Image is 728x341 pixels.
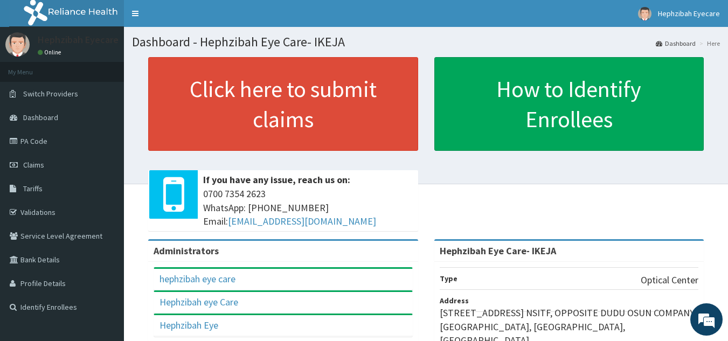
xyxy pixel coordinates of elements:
b: Address [440,296,469,305]
span: Tariffs [23,184,43,193]
h1: Dashboard - Hephzibah Eye Care- IKEJA [132,35,720,49]
b: Type [440,274,457,283]
b: Administrators [154,245,219,257]
a: How to Identify Enrollees [434,57,704,151]
span: 0700 7354 2623 WhatsApp: [PHONE_NUMBER] Email: [203,187,413,228]
strong: Hephzibah Eye Care- IKEJA [440,245,556,257]
a: Dashboard [656,39,696,48]
a: Hephzibah Eye [160,319,218,331]
b: If you have any issue, reach us on: [203,173,350,186]
img: User Image [5,32,30,57]
a: [EMAIL_ADDRESS][DOMAIN_NAME] [228,215,376,227]
a: Click here to submit claims [148,57,418,151]
p: Hephzibah Eyecare [38,35,119,45]
span: Hephzibah Eyecare [658,9,720,18]
img: User Image [638,7,651,20]
span: Claims [23,160,44,170]
p: Optical Center [641,273,698,287]
a: Online [38,48,64,56]
li: Here [697,39,720,48]
a: hephzibah eye care [160,273,235,285]
span: Dashboard [23,113,58,122]
span: Switch Providers [23,89,78,99]
a: Hephzibah eye Care [160,296,238,308]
